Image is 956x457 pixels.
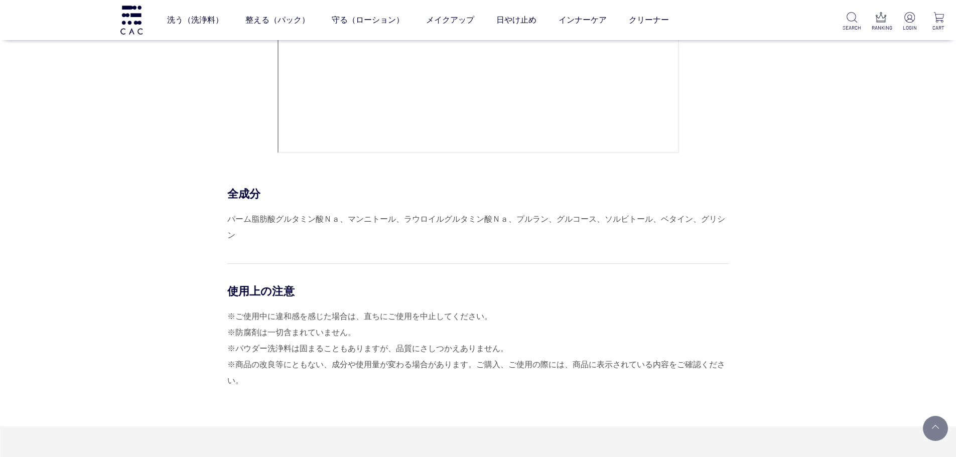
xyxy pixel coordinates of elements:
div: 全成分 [227,187,729,201]
p: SEARCH [843,24,861,32]
div: 使用上の注意 [227,284,729,298]
p: RANKING [872,24,890,32]
a: 日やけ止め [496,6,536,34]
a: 洗う（洗浄料） [167,6,223,34]
a: メイクアップ [426,6,474,34]
a: クリーナー [629,6,669,34]
a: RANKING [872,12,890,32]
p: CART [929,24,948,32]
a: SEARCH [843,12,861,32]
div: パーム脂肪酸グルタミン酸Ｎａ、マンニトール、ラウロイルグルタミン酸Ｎａ、プルラン、グルコース、ソルビトール、ベタイン、グリシン [227,211,729,243]
a: CART [929,12,948,32]
a: インナーケア [559,6,607,34]
a: 守る（ローション） [332,6,404,34]
img: logo [119,6,144,34]
p: LOGIN [900,24,919,32]
div: ※ご使用中に違和感を感じた場合は、直ちにご使用を中止してください。 ※防腐剤は一切含まれていません。 ※パウダー洗浄料は固まることもありますが、品質にさしつかえありません。 ※商品の改良等にとも... [227,309,729,389]
a: LOGIN [900,12,919,32]
a: 整える（パック） [245,6,310,34]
